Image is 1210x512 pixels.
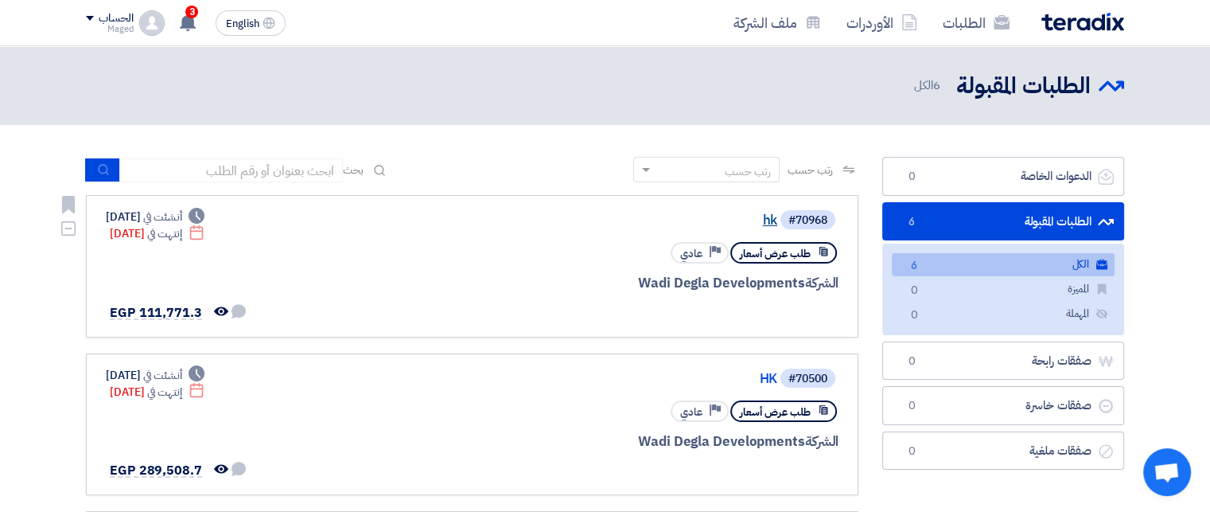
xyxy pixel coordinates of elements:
span: أنشئت في [143,209,181,225]
span: أنشئت في [143,367,181,384]
div: #70968 [788,215,827,226]
span: 0 [902,169,921,185]
a: hk [459,213,777,228]
a: المميزة [892,278,1115,301]
div: [DATE] [106,209,204,225]
span: رتب حسب [788,162,833,178]
input: ابحث بعنوان أو رقم الطلب [120,158,343,182]
div: الحساب [99,12,133,25]
div: Wadi Degla Developments [456,432,838,452]
div: [DATE] [110,384,204,401]
a: صفقات رابحة0 [882,342,1124,381]
span: 6 [902,214,921,230]
a: صفقات خاسرة0 [882,386,1124,425]
span: EGP 111,771.3 [110,303,202,322]
img: profile_test.png [139,10,165,36]
span: 6 [905,258,924,275]
a: الكل [892,253,1115,276]
span: إنتهت في [147,384,181,401]
span: الكل [913,76,943,95]
img: Teradix logo [1041,13,1124,31]
span: 3 [185,6,198,18]
span: عادي [680,405,702,420]
a: الطلبات المقبولة6 [882,202,1124,241]
a: الدعوات الخاصة0 [882,157,1124,196]
a: المهملة [892,303,1115,326]
span: English [226,18,259,29]
span: 0 [905,283,924,299]
a: ملف الشركة [721,4,834,41]
span: الشركة [805,432,839,451]
div: Maged [86,25,133,33]
a: الطلبات [930,4,1022,41]
span: بحث [343,162,364,178]
div: [DATE] [106,367,204,384]
h2: الطلبات المقبولة [956,71,1091,102]
span: الشركة [805,273,839,293]
span: طلب عرض أسعار [740,405,811,420]
a: صفقات ملغية0 [882,432,1124,471]
span: طلب عرض أسعار [740,246,811,261]
div: رتب حسب [725,163,771,180]
span: 0 [902,354,921,369]
span: 6 [933,76,940,94]
button: English [216,10,286,36]
div: Wadi Degla Developments [456,273,838,294]
span: 0 [902,398,921,414]
span: 0 [905,307,924,324]
span: EGP 289,508.7 [110,461,202,480]
a: الأوردرات [834,4,930,41]
div: Open chat [1143,448,1191,496]
span: عادي [680,246,702,261]
a: HK [459,372,777,386]
div: #70500 [788,373,827,385]
span: 0 [902,444,921,459]
span: إنتهت في [147,225,181,242]
div: [DATE] [110,225,204,242]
